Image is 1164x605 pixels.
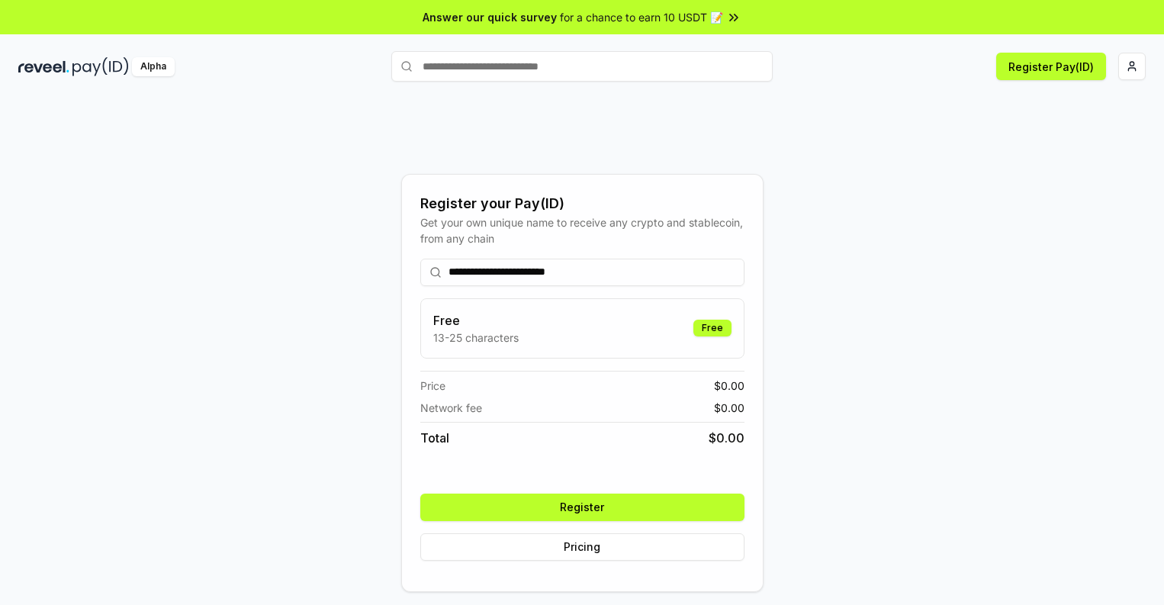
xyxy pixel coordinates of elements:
[714,400,744,416] span: $ 0.00
[72,57,129,76] img: pay_id
[420,400,482,416] span: Network fee
[423,9,557,25] span: Answer our quick survey
[709,429,744,447] span: $ 0.00
[714,378,744,394] span: $ 0.00
[420,429,449,447] span: Total
[560,9,723,25] span: for a chance to earn 10 USDT 📝
[996,53,1106,80] button: Register Pay(ID)
[433,330,519,346] p: 13-25 characters
[132,57,175,76] div: Alpha
[420,494,744,521] button: Register
[420,378,445,394] span: Price
[433,311,519,330] h3: Free
[420,193,744,214] div: Register your Pay(ID)
[18,57,69,76] img: reveel_dark
[693,320,732,336] div: Free
[420,533,744,561] button: Pricing
[420,214,744,246] div: Get your own unique name to receive any crypto and stablecoin, from any chain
